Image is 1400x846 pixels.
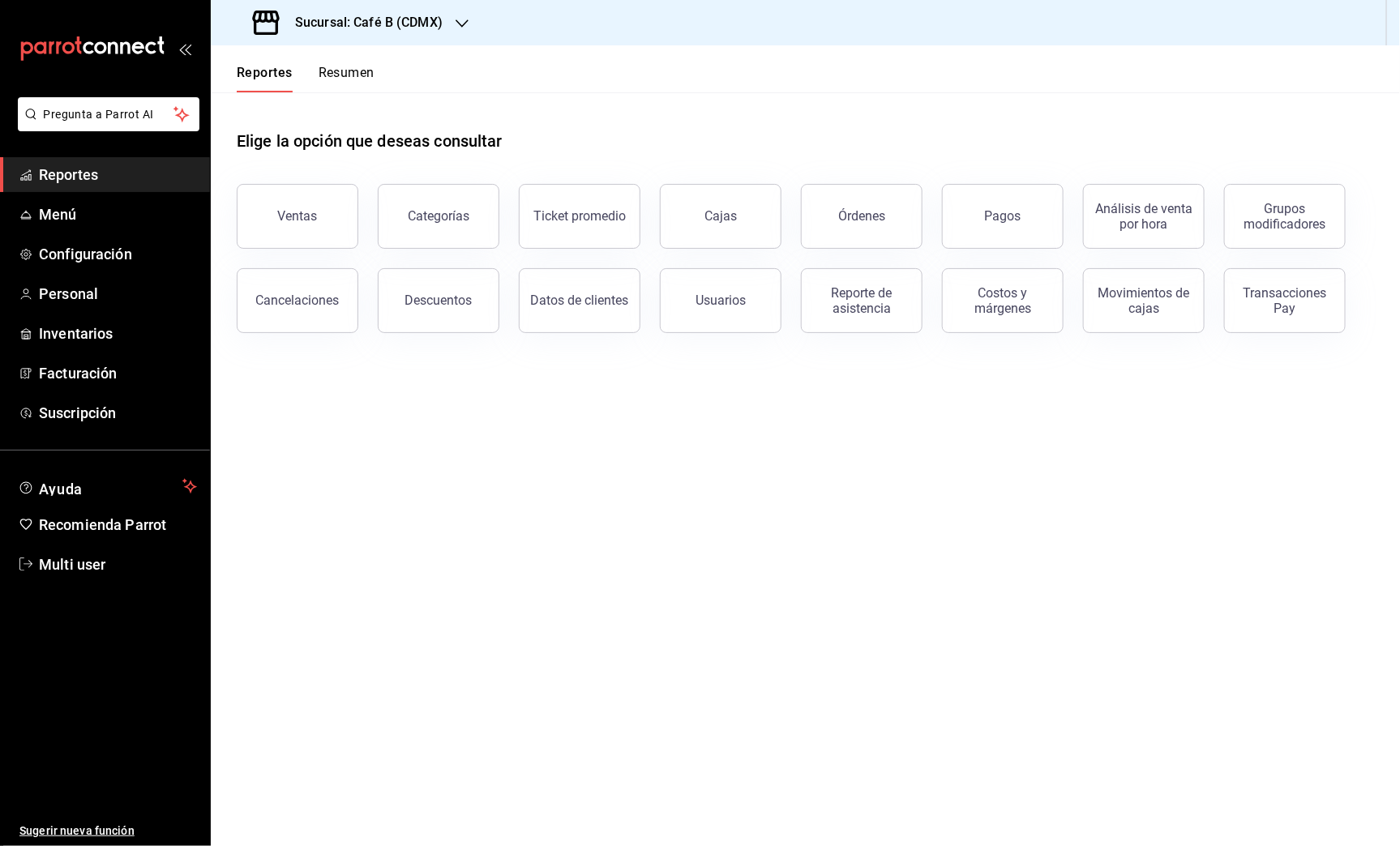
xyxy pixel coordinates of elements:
[953,285,1053,316] div: Costos y márgenes
[942,184,1064,249] button: Pagos
[378,184,499,249] button: Categorías
[39,323,197,344] span: Inventarios
[519,184,640,249] button: Ticket promedio
[19,822,197,840] span: Sugerir nueva función
[39,402,197,424] span: Suscripción
[985,208,1021,224] div: Pagos
[1083,268,1205,333] button: Movimientos de cajas
[237,268,358,333] button: Cancelaciones
[405,293,473,308] div: Descuentos
[278,208,318,224] div: Ventas
[801,268,923,333] button: Reporte de asistencia
[811,285,912,316] div: Reporte de asistencia
[39,203,197,225] span: Menú
[696,293,746,308] div: Usuarios
[408,208,469,224] div: Categorías
[1235,201,1335,232] div: Grupos modificadores
[178,42,191,55] button: open_drawer_menu
[39,514,197,536] span: Recomienda Parrot
[319,65,375,92] button: Resumen
[39,476,176,496] span: Ayuda
[1083,184,1205,249] button: Análisis de venta por hora
[39,283,197,305] span: Personal
[237,129,503,153] h1: Elige la opción que deseas consultar
[533,208,626,224] div: Ticket promedio
[39,553,197,575] span: Multi user
[237,184,358,249] button: Ventas
[237,65,293,92] button: Reportes
[18,97,199,131] button: Pregunta a Parrot AI
[44,106,174,123] span: Pregunta a Parrot AI
[1224,184,1346,249] button: Grupos modificadores
[801,184,923,249] button: Órdenes
[1235,285,1335,316] div: Transacciones Pay
[704,208,737,224] div: Cajas
[282,13,443,32] h3: Sucursal: Café B (CDMX)
[11,117,199,135] a: Pregunta a Parrot AI
[378,268,499,333] button: Descuentos
[39,362,197,384] span: Facturación
[838,208,885,224] div: Órdenes
[531,293,629,308] div: Datos de clientes
[39,243,197,265] span: Configuración
[237,65,375,92] div: navigation tabs
[660,184,781,249] button: Cajas
[1224,268,1346,333] button: Transacciones Pay
[519,268,640,333] button: Datos de clientes
[256,293,340,308] div: Cancelaciones
[1094,201,1194,232] div: Análisis de venta por hora
[942,268,1064,333] button: Costos y márgenes
[1094,285,1194,316] div: Movimientos de cajas
[39,164,197,186] span: Reportes
[660,268,781,333] button: Usuarios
